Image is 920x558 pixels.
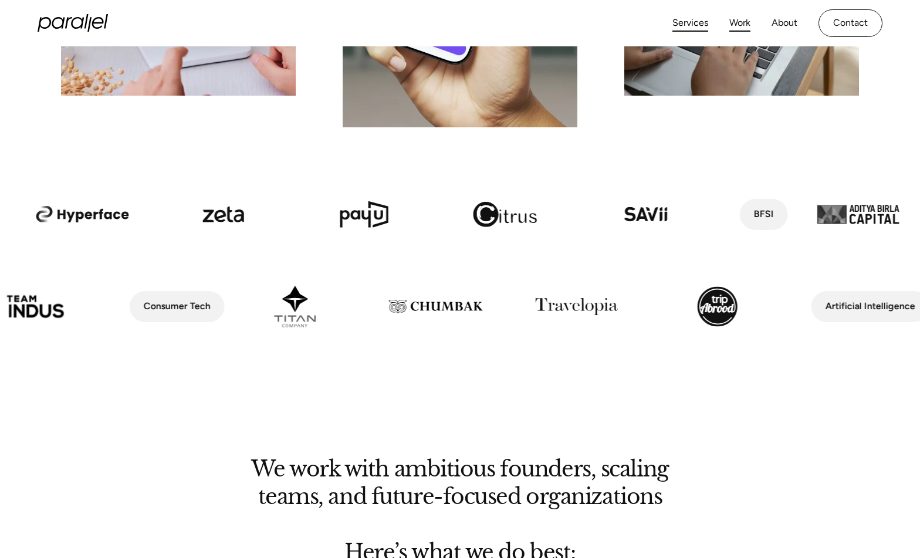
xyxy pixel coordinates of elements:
a: Services [672,15,708,32]
a: Contact [818,9,882,37]
a: About [772,15,797,32]
h2: We work with ambitious founders, scaling teams, and future-focused organizations [231,459,689,505]
div: BFSI [754,206,774,223]
div: Consumer Tech [144,298,211,315]
a: Work [729,15,750,32]
div: Artificial Intelligence [826,298,915,315]
a: home [38,14,108,32]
